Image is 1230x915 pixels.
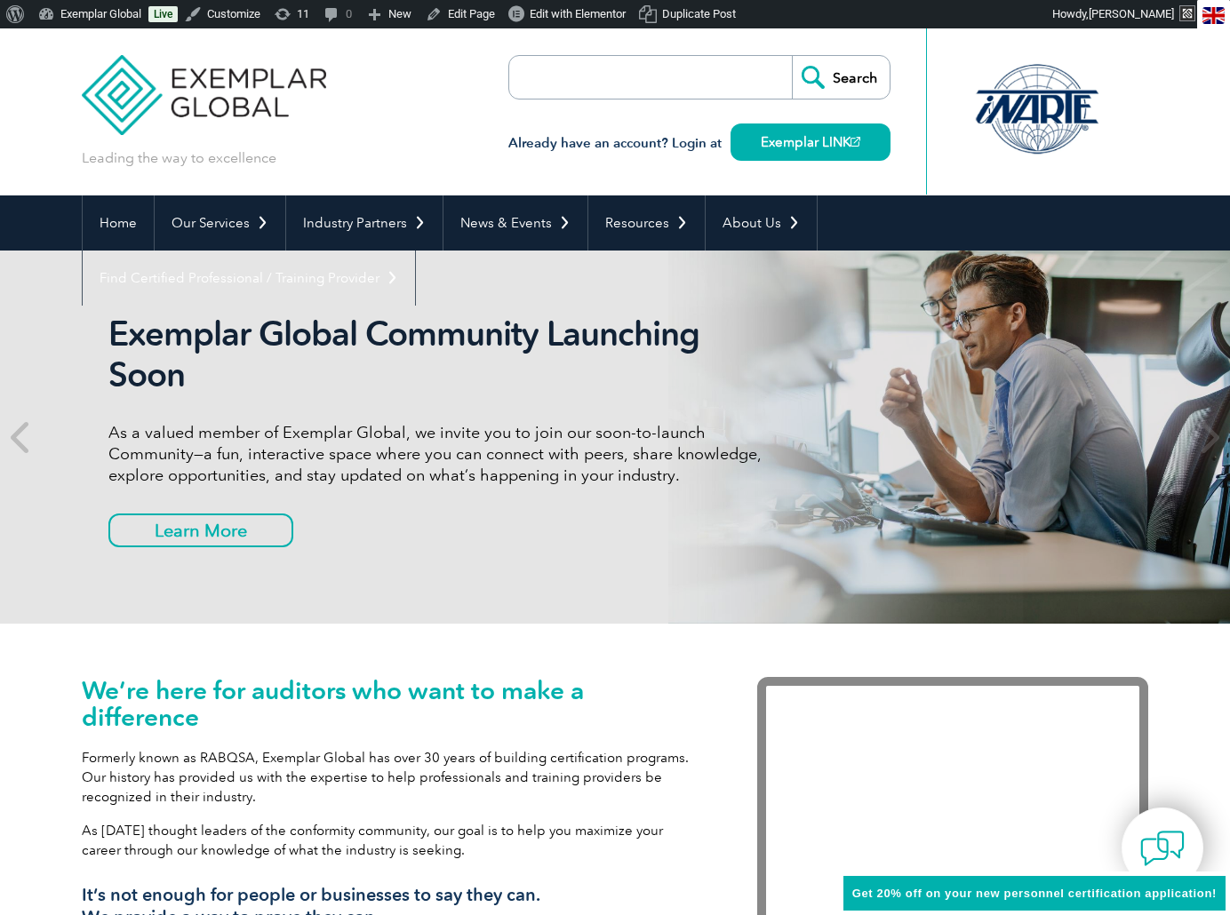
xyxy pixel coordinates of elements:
a: News & Events [443,195,587,251]
img: Exemplar Global [82,28,326,135]
h3: Already have an account? Login at [508,132,891,155]
a: Learn More [108,513,293,547]
h1: We’re here for auditors who want to make a difference [82,677,704,730]
span: Edit with Elementor [530,7,626,20]
a: Home [83,195,154,251]
span: [PERSON_NAME] [1089,7,1174,20]
a: Exemplar LINK [731,123,891,161]
a: Industry Partners [286,195,443,251]
span: Get 20% off on your new personnel certification application! [852,887,1217,900]
a: Our Services [155,195,285,251]
img: contact-chat.png [1140,826,1185,871]
p: As [DATE] thought leaders of the conformity community, our goal is to help you maximize your care... [82,821,704,860]
p: Leading the way to excellence [82,148,276,168]
a: Find Certified Professional / Training Provider [83,251,415,306]
h2: Exemplar Global Community Launching Soon [108,314,775,395]
a: Live [148,6,178,22]
p: Formerly known as RABQSA, Exemplar Global has over 30 years of building certification programs. O... [82,748,704,807]
input: Search [792,56,890,99]
a: Resources [588,195,705,251]
img: open_square.png [851,137,860,147]
a: About Us [706,195,817,251]
img: en [1202,7,1225,24]
p: As a valued member of Exemplar Global, we invite you to join our soon-to-launch Community—a fun, ... [108,422,775,486]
